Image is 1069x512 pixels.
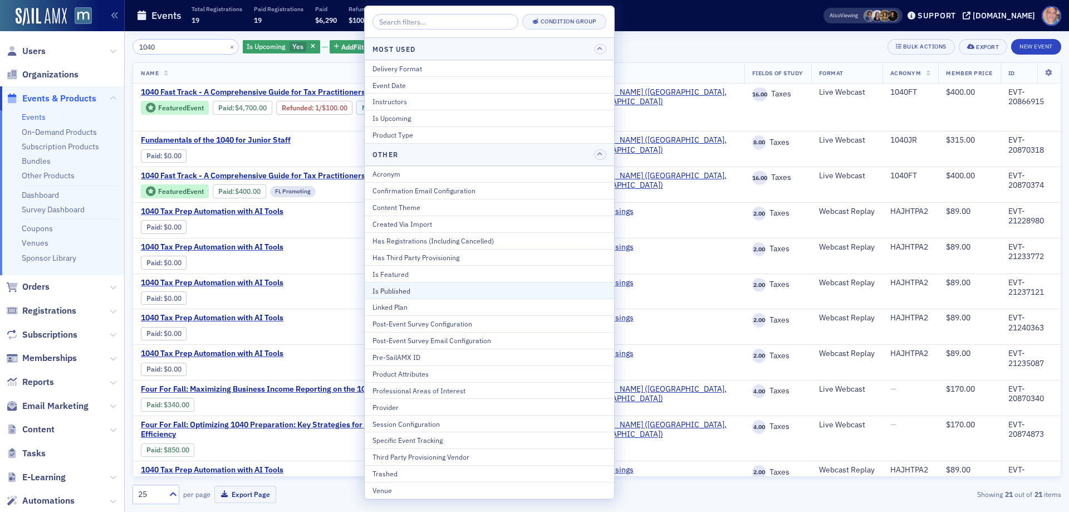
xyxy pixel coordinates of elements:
div: Featured Event [141,101,209,115]
div: Content Theme [372,202,606,212]
span: Organizations [22,69,79,81]
div: Product Attributes [372,369,606,379]
div: Created Via Import [372,219,606,229]
span: Taxes [767,173,791,183]
a: Paid [146,401,160,409]
div: 1040JR [890,135,931,145]
div: Featured Event [158,105,204,111]
button: Content Theme [365,199,614,216]
span: Laura Swann [879,10,891,22]
div: Venue [372,485,606,495]
a: Tasks [6,447,46,460]
div: Confirmation Email Configuration [372,186,606,196]
a: [PERSON_NAME] ([GEOGRAPHIC_DATA], [GEOGRAPHIC_DATA]) [583,171,737,191]
a: Fundamentals of the 1040 for Junior Staff [141,135,328,145]
a: 1040 Tax Prep Automation with AI Tools [141,242,328,252]
div: Post-Event Survey Email Configuration [372,335,606,345]
span: CPA Crossings [583,465,654,475]
a: Subscription Products [22,142,99,152]
span: 16.00 [752,171,767,185]
div: Live Webcast [819,171,875,181]
span: : [146,259,164,267]
div: HAJHTPA2 [890,349,931,359]
div: Webcast Replay [819,207,875,217]
span: 2.00 [752,465,766,479]
a: Events [22,112,46,122]
span: 1040 Tax Prep Automation with AI Tools [141,207,328,217]
div: [DOMAIN_NAME] [973,11,1035,21]
a: Venues [22,238,48,248]
a: 1040 Tax Prep Automation with AI Tools [141,349,328,359]
div: Pre-SailAMX ID [372,352,606,362]
p: Paid Registrations [254,5,303,13]
div: Post-Event Survey Configuration [372,319,606,329]
div: Is Upcoming [372,113,606,123]
span: : [282,104,315,112]
span: $170.00 [946,420,975,430]
span: $0.00 [164,294,182,303]
a: Other Products [22,170,75,181]
div: Live Webcast [819,135,875,145]
span: Werner-Rocca (Flourtown, PA) [583,171,737,191]
h4: Other [372,149,398,159]
div: Webcast Replay [819,278,875,288]
div: Paid: 0 - $0 [141,149,187,163]
span: 16.00 [752,87,767,101]
button: Has Third Party Provisioning [365,249,614,266]
button: Delivery Format [365,60,614,76]
a: Dashboard [22,190,59,200]
span: Profile [1042,6,1061,26]
span: $100.00 [322,104,347,112]
span: Automations [22,495,75,507]
img: SailAMX [75,7,92,25]
button: Professional Areas of Interest [365,382,614,399]
div: Paid: 0 - $0 [141,363,187,376]
div: Export [976,44,999,50]
div: Refunded: 16 - $470000 [276,101,352,114]
span: Werner-Rocca (Flourtown, PA) [583,384,737,404]
span: Taxes [766,280,790,290]
span: $89.00 [946,465,970,475]
a: [PERSON_NAME] ([GEOGRAPHIC_DATA], [GEOGRAPHIC_DATA]) [583,420,737,440]
a: Paid [146,223,160,231]
div: HAJHTPA2 [890,278,931,288]
div: EVT-20870340 [1008,384,1053,404]
span: 1040 Tax Prep Automation with AI Tools [141,313,328,323]
div: Paid: 0 - $0 [141,256,187,269]
a: Registrations [6,305,76,317]
span: $170.00 [946,384,975,394]
div: Event Date [372,80,606,90]
button: New Event [1011,39,1061,55]
button: Acronym [365,166,614,182]
div: Paid: 3 - $34000 [141,398,194,411]
span: — [890,384,896,394]
p: Net [386,5,408,13]
span: Acronym [890,69,921,77]
span: Yes [292,42,303,51]
span: Four For Fall: Maximizing Business Income Reporting on the 1040 [141,384,375,394]
button: Provider [365,398,614,415]
span: Reports [22,376,54,388]
div: EVT-20870374 [1008,171,1053,191]
span: 2.00 [752,242,766,256]
div: Paid: 0 - $0 [141,291,187,305]
span: Werner-Rocca (Flourtown, PA) [583,420,737,440]
span: $6,290 [315,16,337,25]
span: $340.00 [164,401,189,409]
button: Trashed [365,465,614,482]
a: Orders [6,281,50,293]
div: EVT-20874873 [1008,420,1053,440]
span: Member Price [946,69,992,77]
span: 1040 Tax Prep Automation with AI Tools [141,465,328,475]
span: $0.00 [164,329,182,338]
img: SailAMX [16,8,67,26]
a: Paid [146,446,160,454]
input: Search… [133,39,239,55]
a: 1040 Tax Prep Automation with AI Tools [141,278,328,288]
div: HAJHTPA2 [890,207,931,217]
button: [DOMAIN_NAME] [963,12,1039,19]
button: Venue [365,482,614,499]
strong: 21 [1003,489,1014,499]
